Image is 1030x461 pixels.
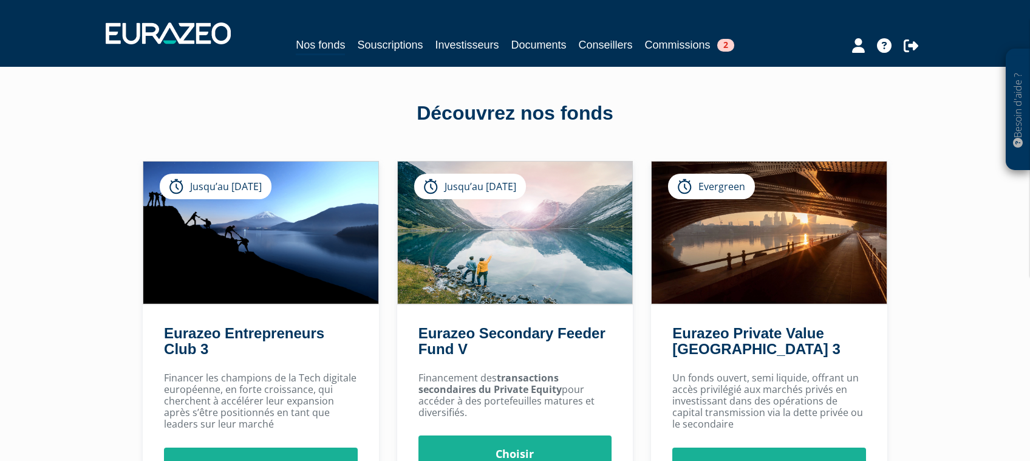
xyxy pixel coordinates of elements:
img: Eurazeo Private Value Europe 3 [652,162,887,304]
img: 1732889491-logotype_eurazeo_blanc_rvb.png [106,22,231,44]
p: Financement des pour accéder à des portefeuilles matures et diversifiés. [418,372,612,419]
a: Eurazeo Entrepreneurs Club 3 [164,325,324,357]
p: Un fonds ouvert, semi liquide, offrant un accès privilégié aux marchés privés en investissant dan... [672,372,866,431]
img: Eurazeo Secondary Feeder Fund V [398,162,633,304]
img: Eurazeo Entrepreneurs Club 3 [143,162,378,304]
p: Financer les champions de la Tech digitale européenne, en forte croissance, qui cherchent à accél... [164,372,358,431]
a: Eurazeo Private Value [GEOGRAPHIC_DATA] 3 [672,325,840,357]
p: Besoin d'aide ? [1011,55,1025,165]
a: Conseillers [579,36,633,53]
div: Evergreen [668,174,755,199]
div: Découvrez nos fonds [169,100,861,128]
a: Documents [511,36,567,53]
span: 2 [717,39,734,52]
a: Commissions2 [645,36,734,53]
div: Jusqu’au [DATE] [414,174,526,199]
a: Souscriptions [357,36,423,53]
a: Eurazeo Secondary Feeder Fund V [418,325,605,357]
div: Jusqu’au [DATE] [160,174,271,199]
a: Nos fonds [296,36,345,55]
a: Investisseurs [435,36,499,53]
strong: transactions secondaires du Private Equity [418,371,562,396]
